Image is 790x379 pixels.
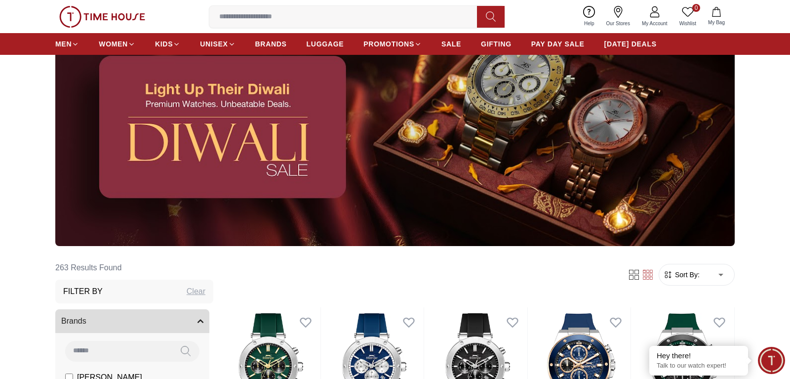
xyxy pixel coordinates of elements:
a: BRANDS [255,35,287,53]
button: Sort By: [663,270,700,280]
a: Help [578,4,600,29]
a: LUGGAGE [307,35,344,53]
a: PAY DAY SALE [531,35,585,53]
span: [DATE] DEALS [604,39,657,49]
a: WOMEN [99,35,135,53]
span: My Bag [704,19,729,26]
span: WOMEN [99,39,128,49]
span: My Account [638,20,671,27]
a: KIDS [155,35,180,53]
a: 0Wishlist [673,4,702,29]
span: Our Stores [602,20,634,27]
a: UNISEX [200,35,235,53]
span: Wishlist [675,20,700,27]
a: GIFTING [481,35,512,53]
button: My Bag [702,5,731,28]
button: Brands [55,309,209,333]
a: SALE [441,35,461,53]
a: Our Stores [600,4,636,29]
div: Clear [187,286,205,297]
span: KIDS [155,39,173,49]
img: ... [55,8,735,246]
span: BRANDS [255,39,287,49]
span: GIFTING [481,39,512,49]
span: SALE [441,39,461,49]
a: [DATE] DEALS [604,35,657,53]
span: Help [580,20,598,27]
img: ... [59,6,145,28]
a: PROMOTIONS [363,35,422,53]
span: Sort By: [673,270,700,280]
h6: 263 Results Found [55,256,213,280]
span: MEN [55,39,72,49]
span: 0 [692,4,700,12]
span: LUGGAGE [307,39,344,49]
span: PROMOTIONS [363,39,414,49]
div: Chat Widget [758,347,785,374]
div: Hey there! [657,351,741,361]
span: UNISEX [200,39,228,49]
span: PAY DAY SALE [531,39,585,49]
h3: Filter By [63,286,103,297]
span: Brands [61,315,86,327]
a: MEN [55,35,79,53]
p: Talk to our watch expert! [657,362,741,370]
